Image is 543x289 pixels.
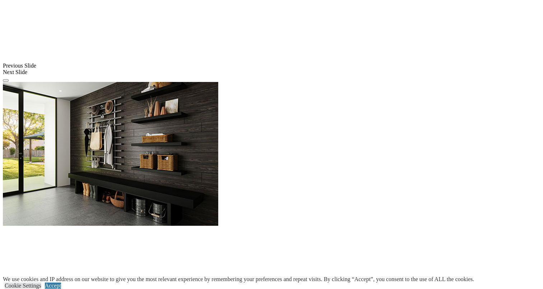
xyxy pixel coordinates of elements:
a: Cookie Settings [5,283,41,289]
button: Click here to pause slide show [3,79,9,82]
a: Accept [45,283,61,289]
div: Previous Slide [3,63,540,69]
img: Banner for mobile view [3,82,218,226]
div: Next Slide [3,69,540,75]
div: We use cookies and IP address on our website to give you the most relevant experience by remember... [3,276,474,283]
